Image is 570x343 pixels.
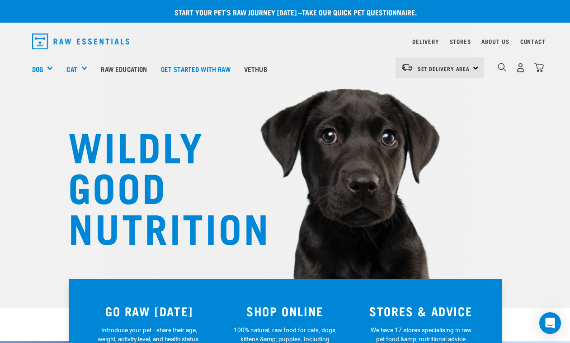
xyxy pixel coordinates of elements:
a: Stores [450,40,471,43]
img: home-icon-1@2x.png [498,63,506,71]
a: Cat [66,64,77,74]
a: Vethub [237,51,274,87]
a: Get started with Raw [154,51,237,87]
img: van-moving.png [401,63,413,71]
h3: STORES & ADVICE [358,304,484,318]
img: Raw Essentials Logo [32,33,130,49]
div: Open Intercom Messenger [539,312,561,334]
a: Dog [32,64,43,74]
a: Delivery [412,40,438,43]
h1: WILDLY GOOD NUTRITION [68,124,249,247]
h3: GO RAW [DATE] [87,304,212,318]
img: home-icon@2x.png [534,63,544,72]
img: user.png [516,63,525,72]
a: About Us [481,40,509,43]
nav: dropdown navigation [25,30,546,53]
a: take our quick pet questionnaire. [302,10,417,14]
h3: SHOP ONLINE [222,304,348,318]
a: Contact [520,40,546,43]
span: Set Delivery Area [418,67,470,70]
a: Raw Education [94,51,154,87]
